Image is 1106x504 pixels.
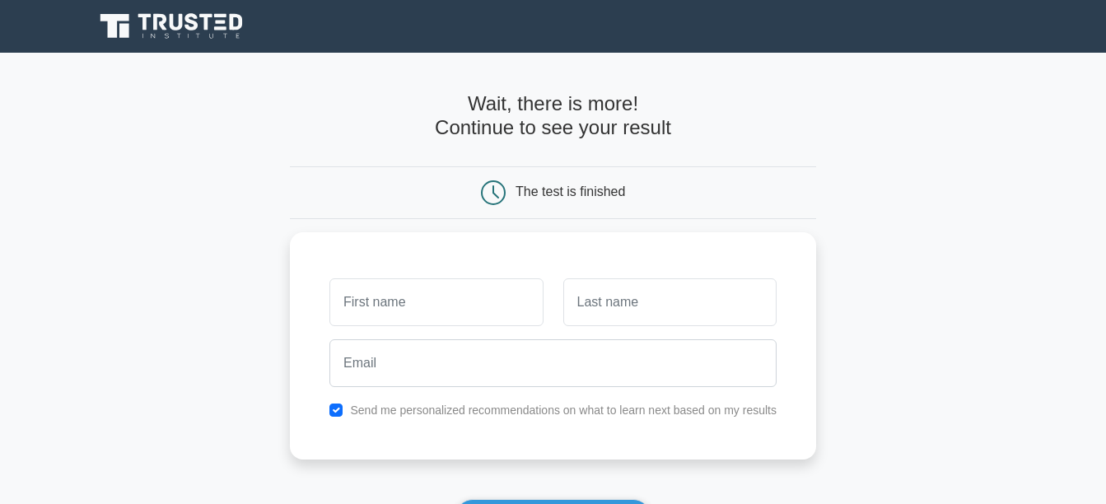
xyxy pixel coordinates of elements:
h4: Wait, there is more! Continue to see your result [290,92,816,140]
input: Email [329,339,777,387]
input: Last name [563,278,777,326]
label: Send me personalized recommendations on what to learn next based on my results [350,404,777,417]
div: The test is finished [516,184,625,198]
input: First name [329,278,543,326]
